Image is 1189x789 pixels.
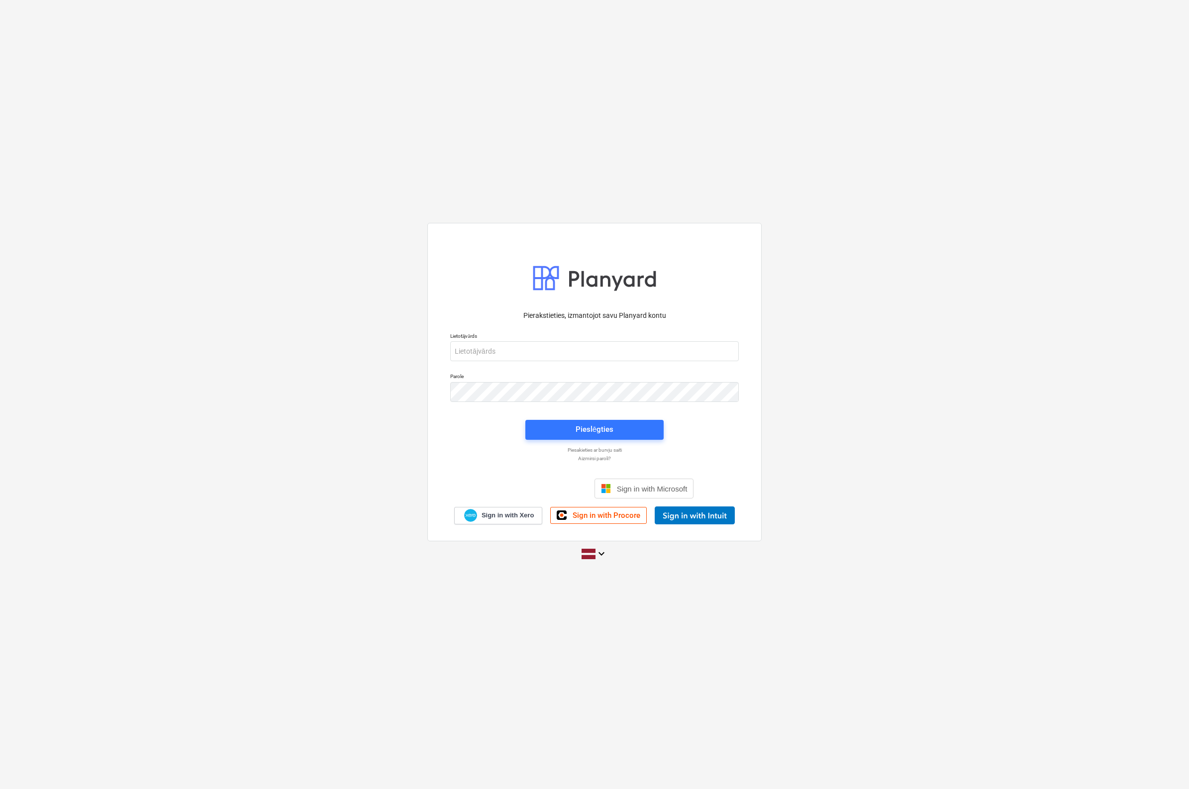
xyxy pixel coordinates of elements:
[450,341,739,361] input: Lietotājvārds
[617,485,688,493] span: Sign in with Microsoft
[450,310,739,321] p: Pierakstieties, izmantojot savu Planyard kontu
[491,478,592,499] iframe: Sign in with Google Button
[595,548,607,560] i: keyboard_arrow_down
[573,511,640,520] span: Sign in with Procore
[1139,741,1189,789] iframe: Chat Widget
[445,455,744,462] a: Aizmirsi paroli?
[601,484,611,493] img: Microsoft logo
[482,511,534,520] span: Sign in with Xero
[454,507,543,524] a: Sign in with Xero
[525,420,664,440] button: Pieslēgties
[464,509,477,522] img: Xero logo
[445,447,744,453] a: Piesakieties ar burvju saiti
[550,507,647,524] a: Sign in with Procore
[450,373,739,382] p: Parole
[450,333,739,341] p: Lietotājvārds
[576,423,613,436] div: Pieslēgties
